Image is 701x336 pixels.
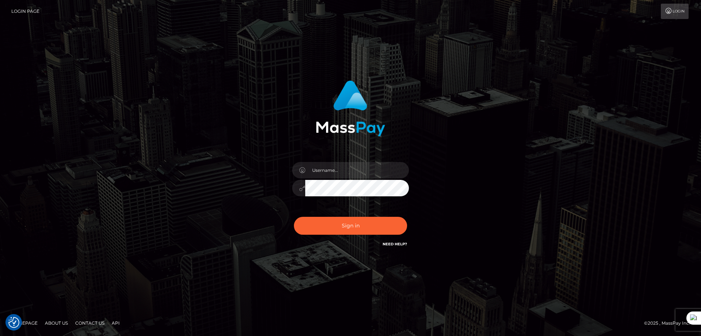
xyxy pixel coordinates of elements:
button: Sign in [294,217,407,235]
img: MassPay Login [316,80,385,136]
img: Revisit consent button [8,317,19,328]
a: Login [661,4,689,19]
a: Homepage [8,317,41,329]
a: Login Page [11,4,39,19]
a: Contact Us [72,317,107,329]
a: Need Help? [383,242,407,246]
a: About Us [42,317,71,329]
a: API [109,317,123,329]
div: © 2025 , MassPay Inc. [644,319,696,327]
input: Username... [305,162,409,178]
button: Consent Preferences [8,317,19,328]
